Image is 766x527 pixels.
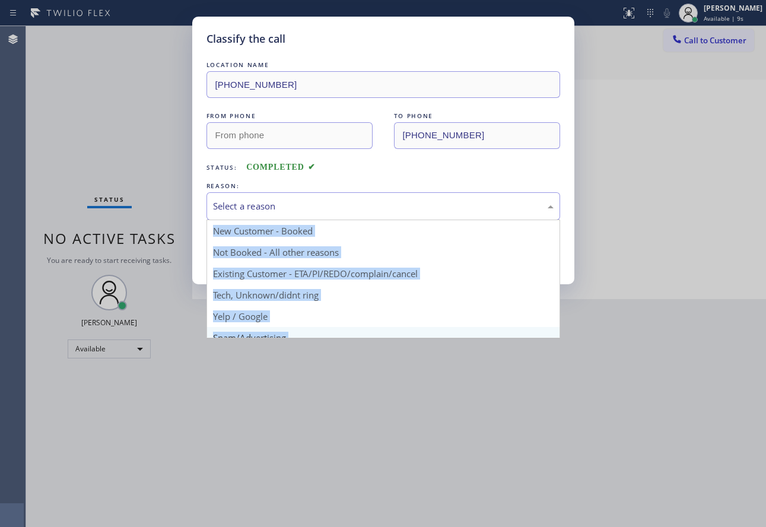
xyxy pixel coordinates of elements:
div: Existing Customer - ETA/PI/REDO/complain/cancel [207,263,560,284]
div: Yelp / Google [207,306,560,327]
div: Spam/Advertising [207,327,560,348]
input: From phone [206,122,373,149]
span: Status: [206,163,237,172]
div: TO PHONE [394,110,560,122]
input: To phone [394,122,560,149]
div: FROM PHONE [206,110,373,122]
div: New Customer - Booked [207,220,560,242]
span: COMPLETED [246,163,315,172]
div: Select a reason [213,199,554,213]
div: REASON: [206,180,560,192]
div: Not Booked - All other reasons [207,242,560,263]
div: Tech, Unknown/didnt ring [207,284,560,306]
h5: Classify the call [206,31,285,47]
div: LOCATION NAME [206,59,560,71]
